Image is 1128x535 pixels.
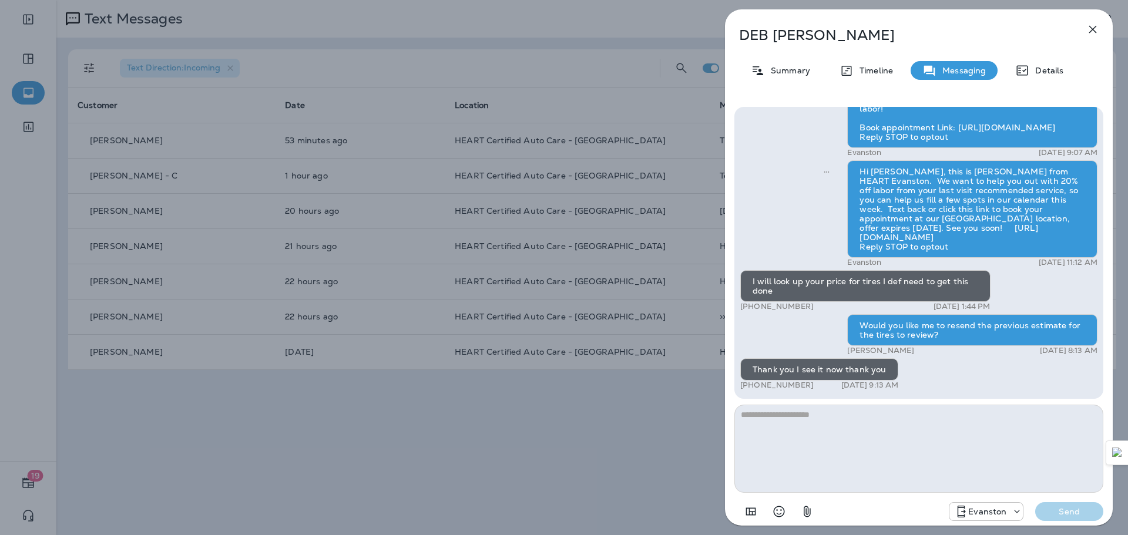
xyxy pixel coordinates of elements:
p: Timeline [854,66,893,75]
p: [PERSON_NAME] [847,346,914,355]
div: Thank you I see it now thank you [740,358,898,381]
div: I will look up your price for tires I def need to get this done [740,270,991,302]
p: Evanston [847,258,881,267]
div: +1 (847) 892-1225 [949,504,1023,519]
p: [PHONE_NUMBER] [740,381,814,390]
div: Hi [PERSON_NAME], this is [PERSON_NAME] from HEART Evanston. We want to help you out with 20% off... [847,160,1097,258]
p: [DATE] 1:44 PM [934,302,991,311]
button: Add in a premade template [739,500,763,523]
p: Messaging [936,66,986,75]
p: Summary [765,66,810,75]
p: [DATE] 9:13 AM [841,381,899,390]
p: [PHONE_NUMBER] [740,302,814,311]
p: Details [1029,66,1063,75]
img: Detect Auto [1112,447,1123,458]
p: Evanston [847,148,881,157]
p: DEB [PERSON_NAME] [739,27,1060,43]
p: [DATE] 8:13 AM [1040,346,1097,355]
p: [DATE] 11:12 AM [1039,258,1097,267]
p: [DATE] 9:07 AM [1039,148,1097,157]
div: Would you like me to resend the previous estimate for the tires to review? [847,314,1097,346]
span: Sent [824,166,830,176]
button: Select an emoji [767,500,791,523]
p: Evanston [968,507,1006,516]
